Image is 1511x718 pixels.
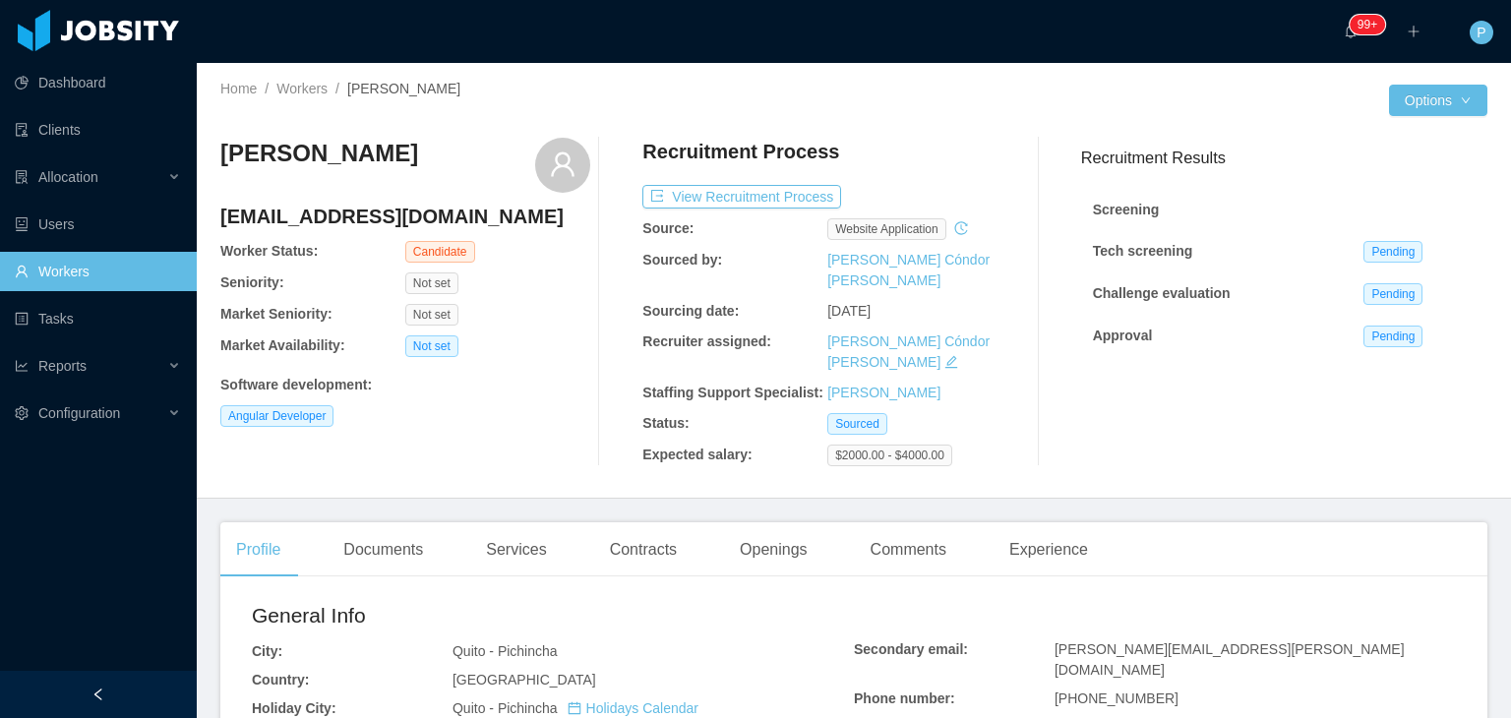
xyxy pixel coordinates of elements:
div: Services [470,522,562,577]
a: [PERSON_NAME] Cóndor [PERSON_NAME] [827,333,990,370]
button: Optionsicon: down [1389,85,1487,116]
span: Pending [1363,283,1422,305]
h3: Recruitment Results [1081,146,1487,170]
span: / [335,81,339,96]
strong: Approval [1093,328,1153,343]
span: [PERSON_NAME] [347,81,460,96]
div: Contracts [594,522,693,577]
i: icon: user [549,150,576,178]
h4: Recruitment Process [642,138,839,165]
b: Status: [642,415,689,431]
a: icon: userWorkers [15,252,181,291]
div: Comments [855,522,962,577]
i: icon: bell [1344,25,1358,38]
i: icon: plus [1407,25,1420,38]
span: $2000.00 - $4000.00 [827,445,952,466]
b: Sourcing date: [642,303,739,319]
b: Staffing Support Specialist: [642,385,823,400]
span: Quito - Pichincha [453,643,558,659]
sup: 1743 [1350,15,1385,34]
span: Reports [38,358,87,374]
span: [DATE] [827,303,871,319]
b: Expected salary: [642,447,752,462]
b: Worker Status: [220,243,318,259]
span: [GEOGRAPHIC_DATA] [453,672,596,688]
span: Pending [1363,326,1422,347]
a: icon: robotUsers [15,205,181,244]
span: website application [827,218,946,240]
b: Secondary email: [854,641,968,657]
b: Market Seniority: [220,306,332,322]
a: [PERSON_NAME] [827,385,940,400]
b: Phone number: [854,690,955,706]
strong: Challenge evaluation [1093,285,1231,301]
span: Angular Developer [220,405,333,427]
h2: General Info [252,600,854,631]
h3: [PERSON_NAME] [220,138,418,169]
b: Holiday City: [252,700,336,716]
div: Profile [220,522,296,577]
span: Candidate [405,241,475,263]
i: icon: solution [15,170,29,184]
b: Market Availability: [220,337,345,353]
span: / [265,81,269,96]
i: icon: setting [15,406,29,420]
a: icon: calendarHolidays Calendar [568,700,698,716]
span: P [1477,21,1485,44]
span: Configuration [38,405,120,421]
span: Pending [1363,241,1422,263]
b: Recruiter assigned: [642,333,771,349]
b: Software development : [220,377,372,392]
span: [PHONE_NUMBER] [1055,690,1179,706]
i: icon: edit [944,355,958,369]
i: icon: calendar [568,701,581,715]
b: Seniority: [220,274,284,290]
i: icon: line-chart [15,359,29,373]
b: City: [252,643,282,659]
h4: [EMAIL_ADDRESS][DOMAIN_NAME] [220,203,590,230]
a: icon: pie-chartDashboard [15,63,181,102]
span: Not set [405,304,458,326]
div: Experience [994,522,1104,577]
div: Documents [328,522,439,577]
b: Country: [252,672,309,688]
strong: Tech screening [1093,243,1193,259]
button: icon: exportView Recruitment Process [642,185,841,209]
a: Workers [276,81,328,96]
strong: Screening [1093,202,1160,217]
a: icon: exportView Recruitment Process [642,189,841,205]
i: icon: history [954,221,968,235]
a: [PERSON_NAME] Cóndor [PERSON_NAME] [827,252,990,288]
span: [PERSON_NAME][EMAIL_ADDRESS][PERSON_NAME][DOMAIN_NAME] [1055,641,1405,678]
span: Not set [405,272,458,294]
div: Openings [724,522,823,577]
b: Sourced by: [642,252,722,268]
span: Quito - Pichincha [453,700,698,716]
span: Sourced [827,413,887,435]
span: Allocation [38,169,98,185]
a: icon: profileTasks [15,299,181,338]
a: Home [220,81,257,96]
a: icon: auditClients [15,110,181,150]
span: Not set [405,335,458,357]
b: Source: [642,220,694,236]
